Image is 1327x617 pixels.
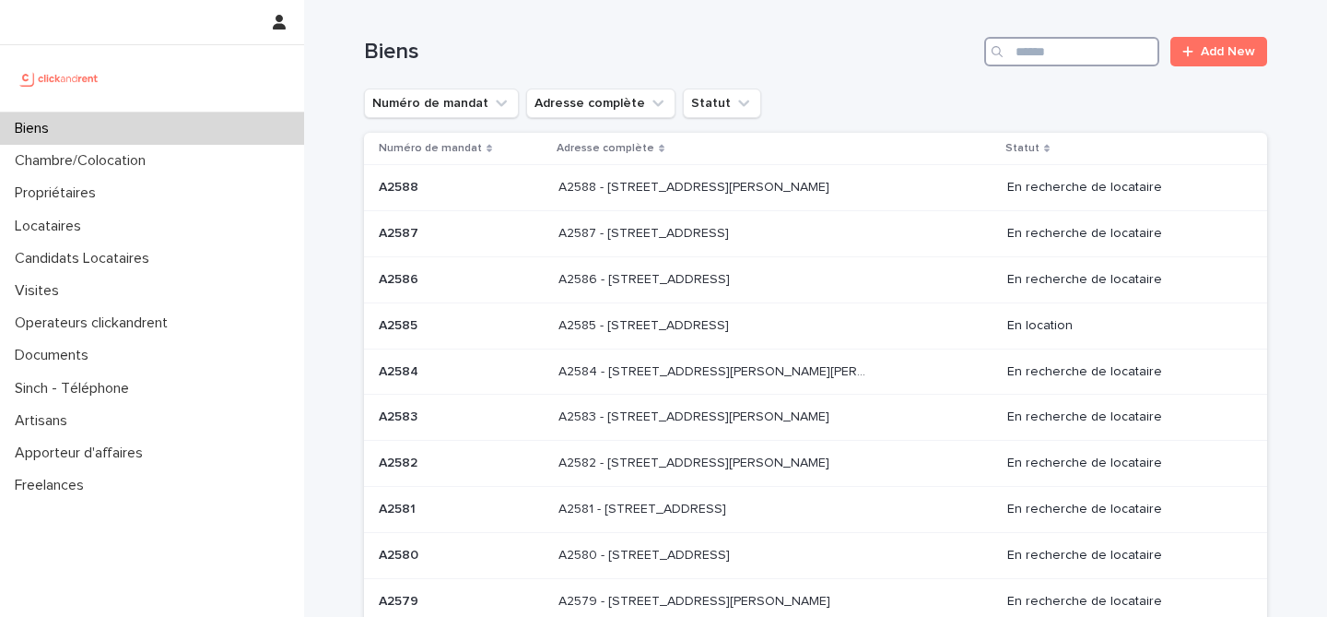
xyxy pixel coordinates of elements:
input: Search [984,37,1159,66]
p: Candidats Locataires [7,250,164,267]
p: A2584 - 79 Avenue du Général de Gaulle, Champigny sur Marne 94500 [558,361,869,380]
span: Add New [1201,45,1255,58]
p: A2582 - 12 avenue Charles VII, Saint-Maur-des-Fossés 94100 [558,452,833,471]
p: A2587 [379,222,422,242]
p: A2588 - [STREET_ADDRESS][PERSON_NAME] [558,176,833,196]
p: En recherche de locataire [1007,180,1238,196]
p: Artisans [7,412,82,430]
p: En recherche de locataire [1007,548,1238,564]
h1: Biens [364,39,977,65]
p: En recherche de locataire [1007,502,1238,517]
p: Operateurs clickandrent [7,314,182,332]
p: Statut [1005,138,1039,159]
p: En recherche de locataire [1007,364,1238,380]
p: Locataires [7,218,96,235]
tr: A2581A2581 A2581 - [STREET_ADDRESS]A2581 - [STREET_ADDRESS] En recherche de locataire [364,486,1267,532]
p: A2583 [379,406,421,425]
tr: A2587A2587 A2587 - [STREET_ADDRESS]A2587 - [STREET_ADDRESS] En recherche de locataire [364,211,1267,257]
p: En location [1007,318,1238,334]
p: A2583 - 79 Avenue du Général de Gaulle, Champigny sur Marne 94500 [558,406,833,425]
p: En recherche de locataire [1007,409,1238,425]
button: Adresse complète [526,89,675,118]
button: Numéro de mandat [364,89,519,118]
p: A2579 - [STREET_ADDRESS][PERSON_NAME] [558,590,834,610]
tr: A2582A2582 A2582 - [STREET_ADDRESS][PERSON_NAME]A2582 - [STREET_ADDRESS][PERSON_NAME] En recherch... [364,441,1267,487]
tr: A2586A2586 A2586 - [STREET_ADDRESS]A2586 - [STREET_ADDRESS] En recherche de locataire [364,256,1267,303]
p: Visites [7,282,74,300]
p: A2581 - [STREET_ADDRESS] [558,498,730,517]
p: A2580 - [STREET_ADDRESS] [558,544,734,564]
p: Propriétaires [7,184,111,202]
tr: A2584A2584 A2584 - [STREET_ADDRESS][PERSON_NAME][PERSON_NAME]A2584 - [STREET_ADDRESS][PERSON_NAME... [364,349,1267,395]
img: UCB0brd3T0yccxBKYDjQ [15,60,104,97]
p: A2586 - [STREET_ADDRESS] [558,268,734,288]
p: A2584 [379,361,422,380]
tr: A2583A2583 A2583 - [STREET_ADDRESS][PERSON_NAME]A2583 - [STREET_ADDRESS][PERSON_NAME] En recherch... [364,395,1267,441]
p: Numéro de mandat [379,138,482,159]
p: Sinch - Téléphone [7,380,144,397]
p: A2580 [379,544,422,564]
p: Biens [7,120,64,137]
p: Adresse complète [557,138,654,159]
a: Add New [1170,37,1267,66]
p: En recherche de locataire [1007,594,1238,610]
tr: A2580A2580 A2580 - [STREET_ADDRESS]A2580 - [STREET_ADDRESS] En recherche de locataire [364,532,1267,578]
p: A2581 [379,498,419,517]
tr: A2585A2585 A2585 - [STREET_ADDRESS]A2585 - [STREET_ADDRESS] En location [364,303,1267,349]
p: A2585 - [STREET_ADDRESS] [558,314,733,334]
p: En recherche de locataire [1007,272,1238,288]
p: A2579 [379,590,422,610]
p: A2588 [379,176,422,196]
p: A2582 [379,452,421,471]
p: A2587 - [STREET_ADDRESS] [558,222,733,242]
p: Documents [7,347,103,364]
p: Apporteur d'affaires [7,445,158,462]
button: Statut [683,89,761,118]
tr: A2588A2588 A2588 - [STREET_ADDRESS][PERSON_NAME]A2588 - [STREET_ADDRESS][PERSON_NAME] En recherch... [364,165,1267,211]
p: En recherche de locataire [1007,456,1238,471]
p: Freelances [7,477,99,494]
p: A2586 [379,268,422,288]
p: A2585 [379,314,421,334]
p: Chambre/Colocation [7,152,160,170]
p: En recherche de locataire [1007,226,1238,242]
